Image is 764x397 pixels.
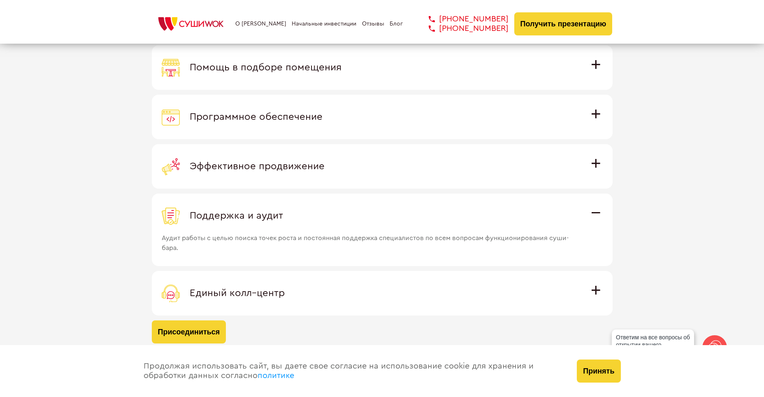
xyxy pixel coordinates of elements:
div: Ответим на все вопросы об открытии вашего [PERSON_NAME]! [612,329,694,360]
img: СУШИWOK [152,15,230,33]
span: Помощь в подборе помещения [190,63,341,72]
button: Присоединиться [152,320,226,343]
a: [PHONE_NUMBER] [416,14,509,24]
span: Эффективное продвижение [190,161,325,171]
button: Принять [577,360,620,383]
a: [PHONE_NUMBER] [416,24,509,33]
a: Отзывы [362,21,384,27]
span: Программное обеспечение [190,112,323,122]
a: политике [258,371,294,380]
button: Получить презентацию [514,12,613,35]
span: Единый колл–центр [190,288,285,298]
a: Блог [390,21,403,27]
div: Продолжая использовать сайт, вы даете свое согласие на использование cookie для хранения и обрабо... [135,345,569,397]
span: Поддержка и аудит [190,211,283,221]
span: Аудит работы с целью поиска точек роста и постоянная поддержка специалистов по всем вопросам функ... [162,225,581,253]
a: Начальные инвестиции [292,21,356,27]
a: О [PERSON_NAME] [235,21,286,27]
